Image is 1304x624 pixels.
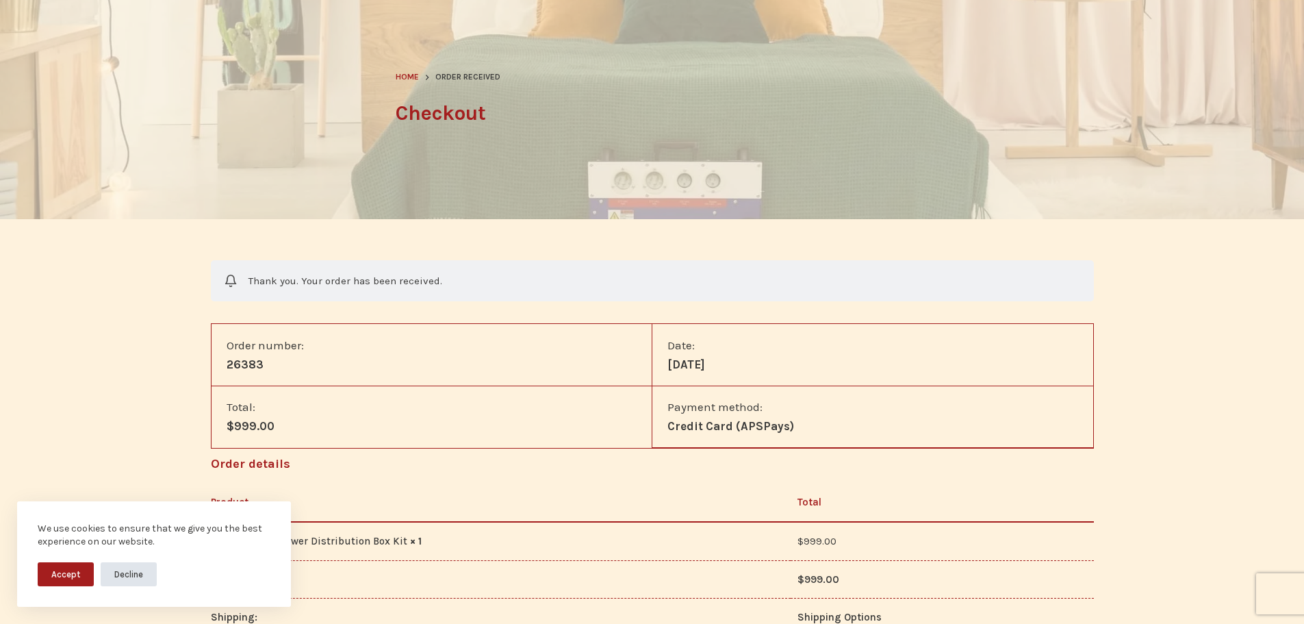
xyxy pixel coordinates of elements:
[797,573,839,586] span: 999.00
[227,419,274,433] bdi: 999.00
[211,260,1094,301] p: Thank you. Your order has been received.
[38,522,270,549] div: We use cookies to ensure that we give you the best experience on our website.
[11,5,52,47] button: Open LiveChat chat widget
[211,560,791,599] th: Subtotal:
[211,484,791,522] th: Product
[652,386,1093,448] li: Payment method:
[797,535,804,547] span: $
[101,562,157,586] button: Decline
[410,535,422,547] strong: × 1
[212,324,652,386] li: Order number:
[227,419,234,433] span: $
[797,535,836,547] bdi: 999.00
[396,71,419,84] a: Home
[667,355,1078,374] strong: [DATE]
[435,71,500,84] span: Order received
[396,98,909,129] h1: Checkout
[797,573,804,586] span: $
[211,535,407,547] a: GMS Portable Power Distribution Box Kit
[212,386,652,449] li: Total:
[652,324,1093,386] li: Date:
[396,72,419,82] span: Home
[791,484,1094,522] th: Total
[667,416,1078,436] strong: Credit Card (APSPays)
[211,455,1094,473] h2: Order details
[38,562,94,586] button: Accept
[227,355,637,374] strong: 26383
